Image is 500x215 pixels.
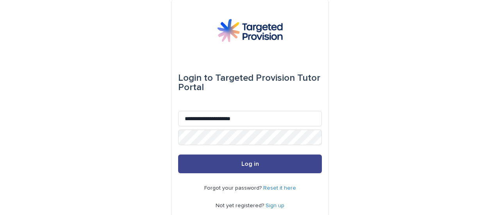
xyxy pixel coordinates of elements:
[204,185,263,191] span: Forgot your password?
[178,73,213,83] span: Login to
[216,203,266,208] span: Not yet registered?
[178,67,322,98] div: Targeted Provision Tutor Portal
[263,185,296,191] a: Reset it here
[217,19,283,42] img: M5nRWzHhSzIhMunXDL62
[266,203,284,208] a: Sign up
[178,155,322,173] button: Log in
[241,161,259,167] span: Log in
